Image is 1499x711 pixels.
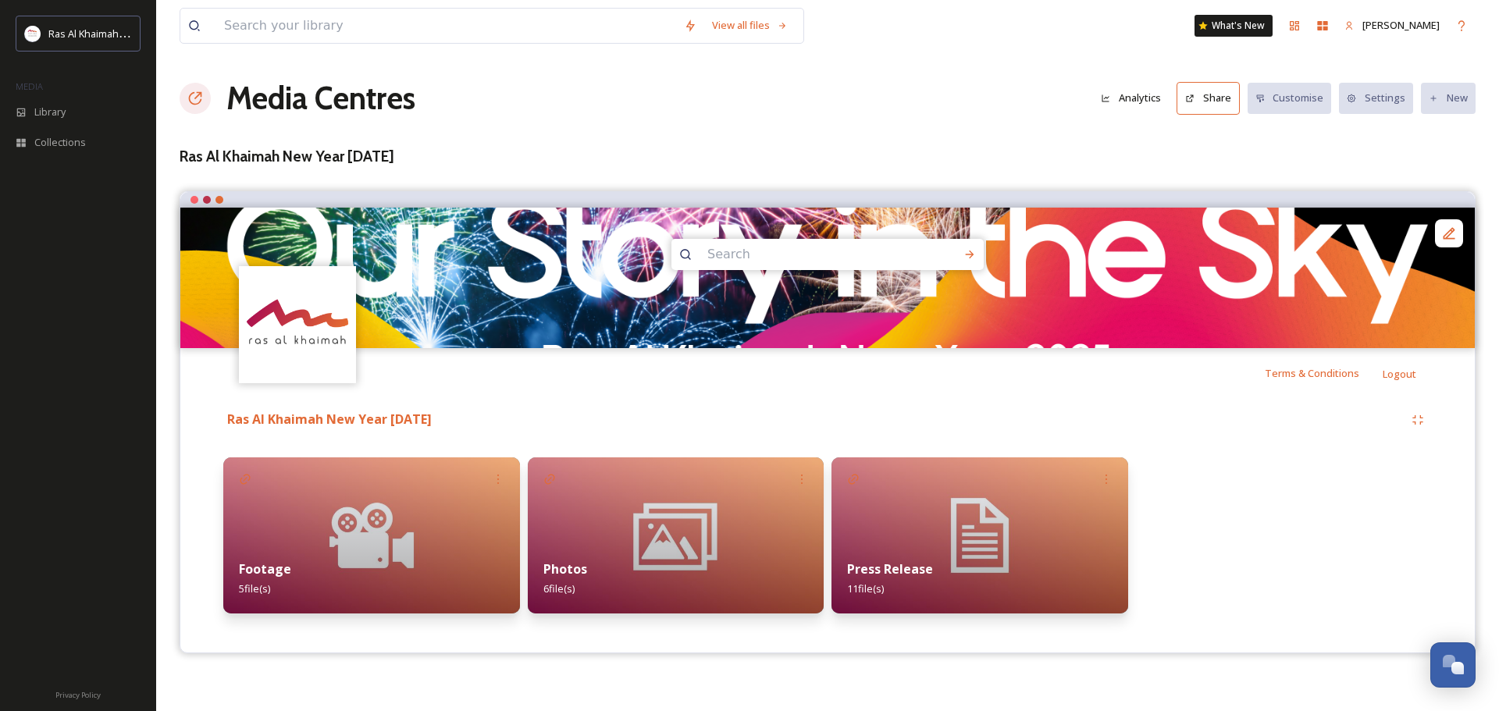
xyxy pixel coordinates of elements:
[34,105,66,119] span: Library
[1265,366,1359,380] span: Terms & Conditions
[700,237,913,272] input: Search
[48,26,269,41] span: Ras Al Khaimah Tourism Development Authority
[528,457,824,613] img: 04e66755-916e-4cfb-964d-701228f76830.jpg
[543,581,575,595] span: 6 file(s)
[831,457,1128,613] img: 6c4ab5f1-6ca5-41e5-b83e-55d5e74ec88b.jpg
[1248,83,1340,113] a: Customise
[216,9,676,43] input: Search your library
[1383,367,1416,381] span: Logout
[1093,83,1169,113] button: Analytics
[1195,15,1273,37] a: What's New
[241,268,354,381] img: 41d62023-764c-459e-a281-54ac939b3615.jpg
[1362,18,1440,32] span: [PERSON_NAME]
[1421,83,1476,113] button: New
[55,684,101,703] a: Privacy Policy
[704,10,796,41] a: View all files
[1339,83,1413,113] button: Settings
[239,560,291,578] strong: Footage
[1265,364,1383,382] a: Terms & Conditions
[1339,83,1421,113] a: Settings
[1248,83,1332,113] button: Customise
[223,457,520,613] img: cefce417-1f47-4a3d-be02-b66d40cc83f0.jpg
[180,145,1476,168] h3: Ras Al Khaimah New Year [DATE]
[239,581,270,595] span: 5 file(s)
[227,411,432,428] strong: Ras Al Khaimah New Year [DATE]
[55,690,101,700] span: Privacy Policy
[1337,10,1447,41] a: [PERSON_NAME]
[1093,83,1177,113] a: Analytics
[226,75,415,122] a: Media Centres
[1177,82,1240,114] button: Share
[847,581,884,595] span: 11 file(s)
[16,80,43,92] span: MEDIA
[34,135,86,150] span: Collections
[847,560,933,578] strong: Press Release
[543,560,587,578] strong: Photos
[25,26,41,41] img: Logo_RAKTDA_RGB-01.png
[1430,642,1476,688] button: Open Chat
[180,208,1475,348] img: 4698_RAKTDA_NYE PROJECT_2AW-Social_1920x1080.png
